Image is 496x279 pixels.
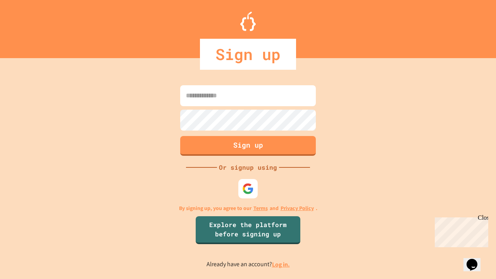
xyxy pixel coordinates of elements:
[253,204,268,212] a: Terms
[196,216,300,244] a: Explore the platform before signing up
[207,260,290,269] p: Already have an account?
[179,204,317,212] p: By signing up, you agree to our and .
[242,183,254,195] img: google-icon.svg
[3,3,53,49] div: Chat with us now!Close
[217,163,279,172] div: Or signup using
[432,214,488,247] iframe: chat widget
[281,204,314,212] a: Privacy Policy
[200,39,296,70] div: Sign up
[272,260,290,269] a: Log in.
[180,136,316,156] button: Sign up
[240,12,256,31] img: Logo.svg
[463,248,488,271] iframe: chat widget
